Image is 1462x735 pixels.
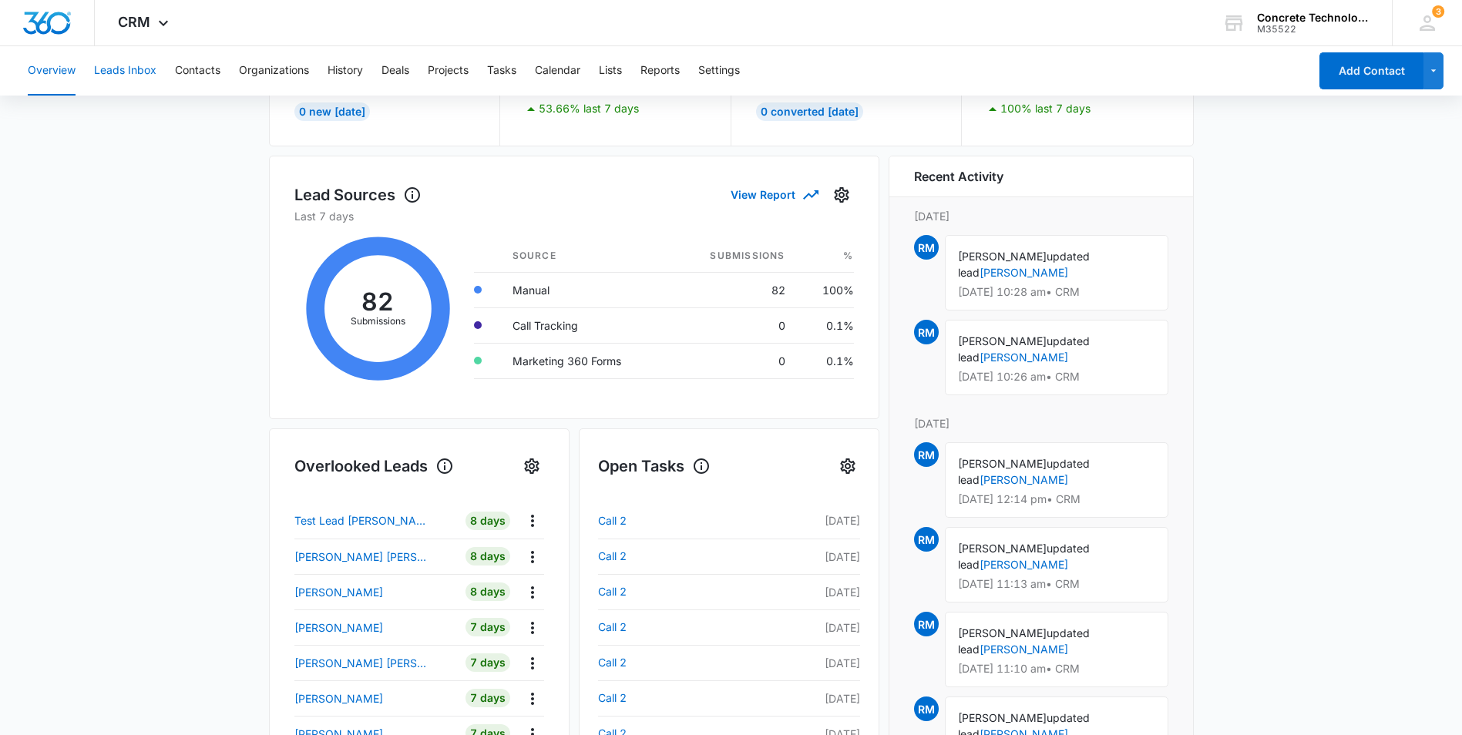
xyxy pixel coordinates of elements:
p: [DATE] 11:10 am • CRM [958,663,1155,674]
button: History [328,46,363,96]
p: 53.66% last 7 days [539,103,639,114]
p: [DATE] 12:14 pm • CRM [958,494,1155,505]
div: account id [1257,24,1370,35]
button: Reports [640,46,680,96]
button: Tasks [487,46,516,96]
span: 3 [1432,5,1444,18]
a: [PERSON_NAME] [294,619,462,636]
h1: Open Tasks [598,455,711,478]
button: Actions [520,651,544,675]
p: [PERSON_NAME] [PERSON_NAME] [294,655,433,671]
a: Call 2 [598,653,715,672]
p: [DATE] [714,549,859,565]
p: [DATE] [714,655,859,671]
td: Call Tracking [500,307,671,343]
span: [PERSON_NAME] [958,457,1047,470]
p: [PERSON_NAME] [294,584,383,600]
p: [DATE] 10:26 am • CRM [958,371,1155,382]
a: Test Lead [PERSON_NAME] [294,512,462,529]
a: Call 2 [598,547,715,566]
h1: Lead Sources [294,183,422,206]
a: [PERSON_NAME] [PERSON_NAME] [294,655,462,671]
button: Settings [829,183,854,207]
button: Actions [520,686,544,710]
p: Test Lead [PERSON_NAME] [294,512,433,529]
span: [PERSON_NAME] [958,711,1047,724]
a: [PERSON_NAME] [294,584,462,600]
p: 1 [756,72,770,96]
td: 0.1% [798,343,854,378]
span: [PERSON_NAME] [958,250,1047,263]
p: [DATE] [914,208,1168,224]
td: 0.1% [798,307,854,343]
p: 100% last 7 days [1000,103,1091,114]
p: [PERSON_NAME] [294,690,383,706]
span: [PERSON_NAME] [958,334,1047,347]
button: Deals [381,46,409,96]
span: RM [914,612,939,636]
span: [PERSON_NAME] [958,542,1047,555]
button: Settings [835,454,860,478]
a: [PERSON_NAME] [980,266,1068,279]
button: Actions [520,616,544,639]
button: Settings [519,454,544,478]
button: Organizations [239,46,309,96]
td: 100% [798,272,854,307]
a: Call 2 [598,618,715,636]
a: Call 2 [598,512,715,530]
div: 7 Days [465,618,510,636]
a: [PERSON_NAME] [980,558,1068,571]
p: [DATE] [714,584,859,600]
div: 0 Converted [DATE] [756,102,863,121]
p: 63 [525,72,553,96]
button: Overview [28,46,76,96]
div: 7 Days [465,653,510,672]
span: RM [914,696,939,721]
th: % [798,240,854,273]
button: View Report [731,181,817,208]
p: 4.17% [986,72,1056,96]
span: CRM [118,14,150,30]
p: [DATE] [714,512,859,529]
button: Actions [520,545,544,569]
a: Call 2 [598,689,715,707]
span: RM [914,442,939,467]
div: account name [1257,12,1370,24]
button: Leads Inbox [94,46,156,96]
button: Actions [520,580,544,604]
p: [PERSON_NAME] [PERSON_NAME] [294,549,433,565]
button: Projects [428,46,469,96]
a: [PERSON_NAME] [294,690,462,706]
span: RM [914,235,939,260]
a: [PERSON_NAME] [PERSON_NAME] [294,549,462,565]
p: [DATE] 10:28 am • CRM [958,287,1155,297]
button: Settings [698,46,740,96]
span: RM [914,320,939,344]
td: Marketing 360 Forms [500,343,671,378]
h6: Recent Activity [914,167,1003,186]
a: [PERSON_NAME] [980,643,1068,656]
p: [DATE] 11:13 am • CRM [958,579,1155,589]
button: Add Contact [1319,52,1423,89]
td: 82 [671,272,798,307]
div: 8 Days [465,512,510,530]
button: Contacts [175,46,220,96]
a: [PERSON_NAME] [980,351,1068,364]
a: Call 2 [598,582,715,601]
div: 8 Days [465,582,510,601]
p: 23 [294,72,322,96]
span: [PERSON_NAME] [958,626,1047,639]
td: 0 [671,307,798,343]
p: [DATE] [714,690,859,706]
p: [DATE] [714,619,859,636]
th: Source [500,240,671,273]
div: 7 Days [465,689,510,707]
div: notifications count [1432,5,1444,18]
p: [PERSON_NAME] [294,619,383,636]
p: Last 7 days [294,208,854,224]
button: Lists [599,46,622,96]
td: Manual [500,272,671,307]
button: Calendar [535,46,580,96]
h1: Overlooked Leads [294,455,454,478]
button: Actions [520,508,544,532]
